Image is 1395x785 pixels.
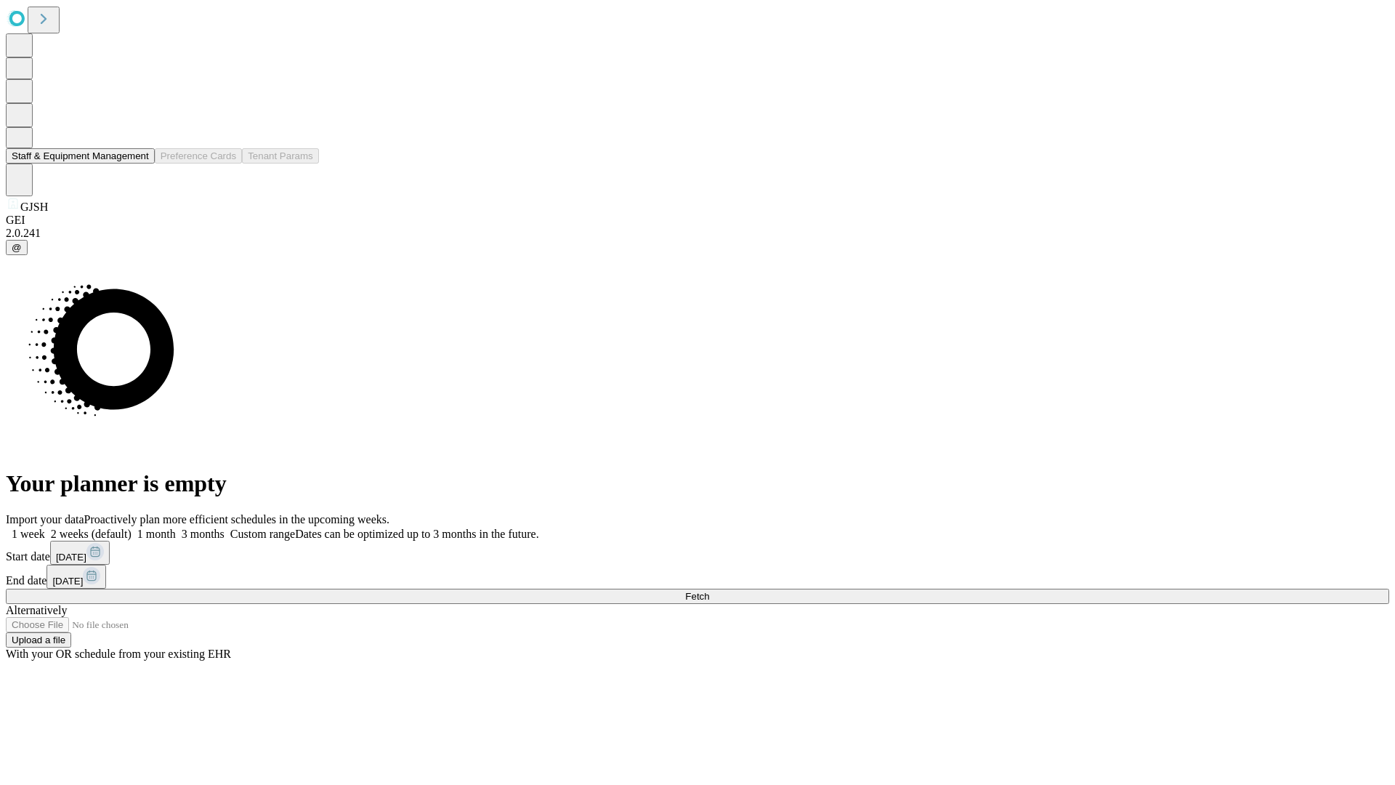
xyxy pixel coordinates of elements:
span: 2 weeks (default) [51,528,132,540]
span: [DATE] [56,552,86,563]
button: @ [6,240,28,255]
h1: Your planner is empty [6,470,1389,497]
span: Fetch [685,591,709,602]
button: [DATE] [50,541,110,565]
span: 3 months [182,528,225,540]
span: Alternatively [6,604,67,616]
span: Proactively plan more efficient schedules in the upcoming weeks. [84,513,389,526]
span: [DATE] [52,576,83,587]
button: Staff & Equipment Management [6,148,155,164]
div: Start date [6,541,1389,565]
div: 2.0.241 [6,227,1389,240]
span: Custom range [230,528,295,540]
span: With your OR schedule from your existing EHR [6,648,231,660]
span: GJSH [20,201,48,213]
button: Preference Cards [155,148,242,164]
button: [DATE] [46,565,106,589]
span: @ [12,242,22,253]
span: 1 week [12,528,45,540]
div: End date [6,565,1389,589]
button: Tenant Params [242,148,319,164]
div: GEI [6,214,1389,227]
span: 1 month [137,528,176,540]
span: Dates can be optimized up to 3 months in the future. [295,528,538,540]
span: Import your data [6,513,84,526]
button: Fetch [6,589,1389,604]
button: Upload a file [6,632,71,648]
